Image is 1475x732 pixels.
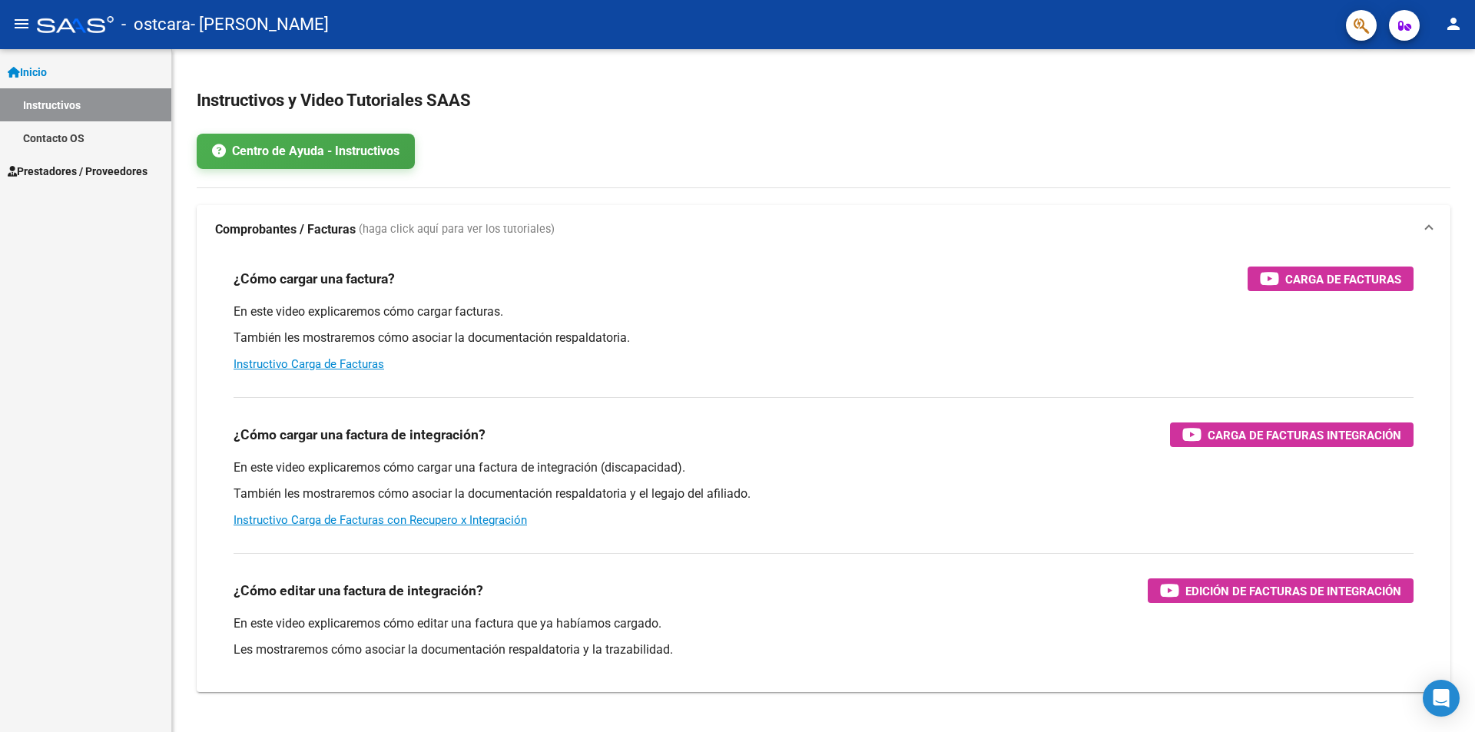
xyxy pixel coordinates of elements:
[234,268,395,290] h3: ¿Cómo cargar una factura?
[8,163,147,180] span: Prestadores / Proveedores
[234,513,527,527] a: Instructivo Carga de Facturas con Recupero x Integración
[234,615,1414,632] p: En este video explicaremos cómo editar una factura que ya habíamos cargado.
[234,580,483,601] h3: ¿Cómo editar una factura de integración?
[197,86,1450,115] h2: Instructivos y Video Tutoriales SAAS
[8,64,47,81] span: Inicio
[359,221,555,238] span: (haga click aquí para ver los tutoriales)
[234,424,486,445] h3: ¿Cómo cargar una factura de integración?
[215,221,356,238] strong: Comprobantes / Facturas
[1423,680,1460,717] div: Open Intercom Messenger
[234,330,1414,346] p: También les mostraremos cómo asociar la documentación respaldatoria.
[12,15,31,33] mat-icon: menu
[234,303,1414,320] p: En este video explicaremos cómo cargar facturas.
[197,205,1450,254] mat-expansion-panel-header: Comprobantes / Facturas (haga click aquí para ver los tutoriales)
[1185,581,1401,601] span: Edición de Facturas de integración
[234,641,1414,658] p: Les mostraremos cómo asociar la documentación respaldatoria y la trazabilidad.
[121,8,191,41] span: - ostcara
[1444,15,1463,33] mat-icon: person
[1148,578,1414,603] button: Edición de Facturas de integración
[234,485,1414,502] p: También les mostraremos cómo asociar la documentación respaldatoria y el legajo del afiliado.
[234,357,384,371] a: Instructivo Carga de Facturas
[191,8,329,41] span: - [PERSON_NAME]
[234,459,1414,476] p: En este video explicaremos cómo cargar una factura de integración (discapacidad).
[197,134,415,169] a: Centro de Ayuda - Instructivos
[1208,426,1401,445] span: Carga de Facturas Integración
[1170,422,1414,447] button: Carga de Facturas Integración
[197,254,1450,692] div: Comprobantes / Facturas (haga click aquí para ver los tutoriales)
[1248,267,1414,291] button: Carga de Facturas
[1285,270,1401,289] span: Carga de Facturas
